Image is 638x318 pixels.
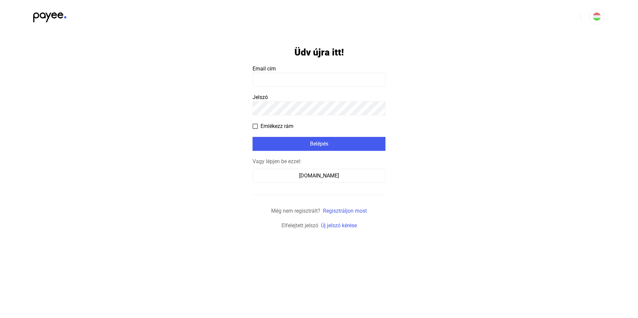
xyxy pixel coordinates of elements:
button: HU [589,9,605,25]
img: black-payee-blue-dot.svg [33,9,66,22]
button: Belépés [253,137,385,151]
a: Regisztráljon most [323,208,367,214]
div: Belépés [255,140,383,148]
span: Email cím [253,65,276,72]
img: HU [593,13,601,21]
a: Új jelszó kérése [321,222,357,229]
div: [DOMAIN_NAME] [255,172,383,180]
a: [DOMAIN_NAME] [253,172,385,179]
span: Még nem regisztrált? [271,208,320,214]
span: Emlékezz rám [261,122,293,130]
h1: Üdv újra itt! [294,47,344,58]
span: Elfelejtett jelszó [281,222,318,229]
span: Jelszó [253,94,268,100]
button: [DOMAIN_NAME] [253,169,385,183]
div: Vagy lépjen be ezzel: [253,158,385,165]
